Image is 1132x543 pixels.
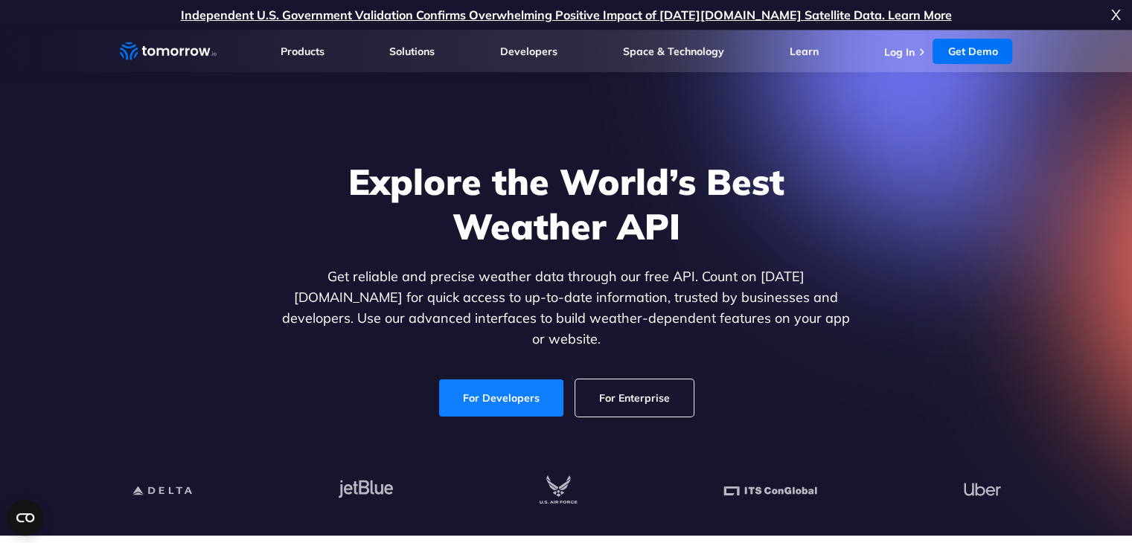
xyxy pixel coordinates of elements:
[933,39,1012,64] a: Get Demo
[623,45,724,58] a: Space & Technology
[279,159,854,248] h1: Explore the World’s Best Weather API
[500,45,557,58] a: Developers
[883,45,914,59] a: Log In
[439,379,563,417] a: For Developers
[281,45,324,58] a: Products
[7,500,43,536] button: Open CMP widget
[389,45,435,58] a: Solutions
[575,379,694,417] a: For Enterprise
[120,40,217,62] a: Home link
[279,266,854,350] p: Get reliable and precise weather data through our free API. Count on [DATE][DOMAIN_NAME] for quic...
[181,7,952,22] a: Independent U.S. Government Validation Confirms Overwhelming Positive Impact of [DATE][DOMAIN_NAM...
[790,45,819,58] a: Learn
